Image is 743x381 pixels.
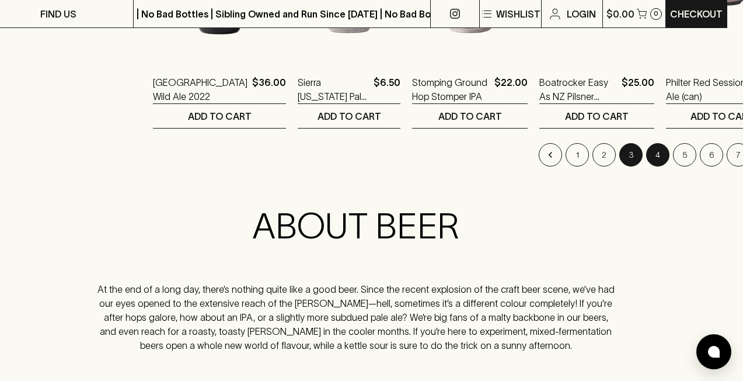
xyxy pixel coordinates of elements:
[96,205,616,247] h2: ABOUT BEER
[539,104,654,128] button: ADD TO CART
[539,143,562,167] button: Go to previous page
[646,143,669,167] button: Go to page 4
[673,143,696,167] button: Go to page 5
[438,109,502,123] p: ADD TO CART
[298,104,400,128] button: ADD TO CART
[374,75,400,103] p: $6.50
[153,75,247,103] a: [GEOGRAPHIC_DATA] Wild Ale 2022
[619,143,643,167] button: page 3
[318,109,381,123] p: ADD TO CART
[96,282,616,352] p: At the end of a long day, there’s nothing quite like a good beer. Since the recent explosion of t...
[670,7,723,21] p: Checkout
[252,75,286,103] p: $36.00
[654,11,658,17] p: 0
[188,109,252,123] p: ADD TO CART
[566,143,589,167] button: Go to page 1
[606,7,634,21] p: $0.00
[700,143,723,167] button: Go to page 6
[412,75,490,103] a: Stomping Ground Hop Stomper IPA
[592,143,616,167] button: Go to page 2
[539,75,617,103] a: Boatrocker Easy As NZ Pilsner 375ml (can)
[622,75,654,103] p: $25.00
[40,7,76,21] p: FIND US
[708,346,720,358] img: bubble-icon
[567,7,596,21] p: Login
[565,109,629,123] p: ADD TO CART
[298,75,369,103] a: Sierra [US_STATE] Pale Ale
[494,75,528,103] p: $22.00
[496,7,540,21] p: Wishlist
[412,104,528,128] button: ADD TO CART
[153,104,286,128] button: ADD TO CART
